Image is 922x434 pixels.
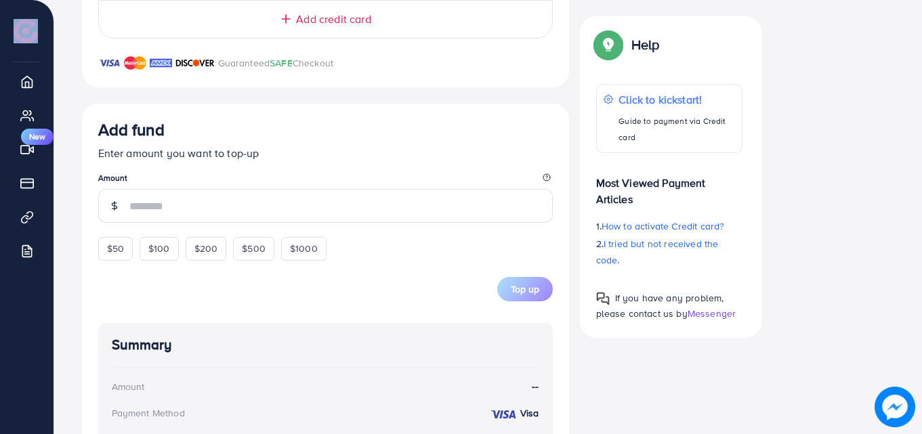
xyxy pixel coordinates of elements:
strong: -- [532,378,539,394]
span: Add credit card [296,12,371,27]
img: credit [490,409,517,420]
span: Messenger [688,307,736,320]
p: Click to kickstart! [619,91,734,108]
img: Popup guide [596,292,610,305]
span: $100 [148,242,170,255]
img: logo [14,19,38,43]
span: $1000 [290,242,318,255]
span: New [21,129,54,145]
img: brand [98,55,121,71]
span: SAFE [270,56,293,70]
img: brand [124,55,146,71]
img: brand [175,55,215,71]
img: Popup guide [596,32,621,57]
p: Help [631,37,660,53]
strong: Visa [520,406,539,420]
p: Enter amount you want to top-up [98,145,553,161]
button: Top up [497,277,553,301]
p: Guaranteed Checkout [218,55,334,71]
p: Most Viewed Payment Articles [596,164,742,207]
a: New [10,135,43,162]
div: Amount [112,380,145,393]
h3: Add fund [98,120,165,139]
p: 2. [596,236,742,268]
span: If you have any problem, please contact us by [596,291,724,320]
p: Guide to payment via Credit card [619,113,734,146]
span: I tried but not received the code. [596,237,719,267]
h4: Summary [112,337,539,353]
span: $200 [194,242,218,255]
img: image [875,387,915,427]
div: Payment Method [112,406,185,420]
span: How to activate Credit card? [602,219,724,233]
span: Top up [511,282,539,296]
span: $500 [242,242,266,255]
legend: Amount [98,172,553,189]
img: brand [150,55,172,71]
p: 1. [596,218,742,234]
span: $50 [107,242,124,255]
